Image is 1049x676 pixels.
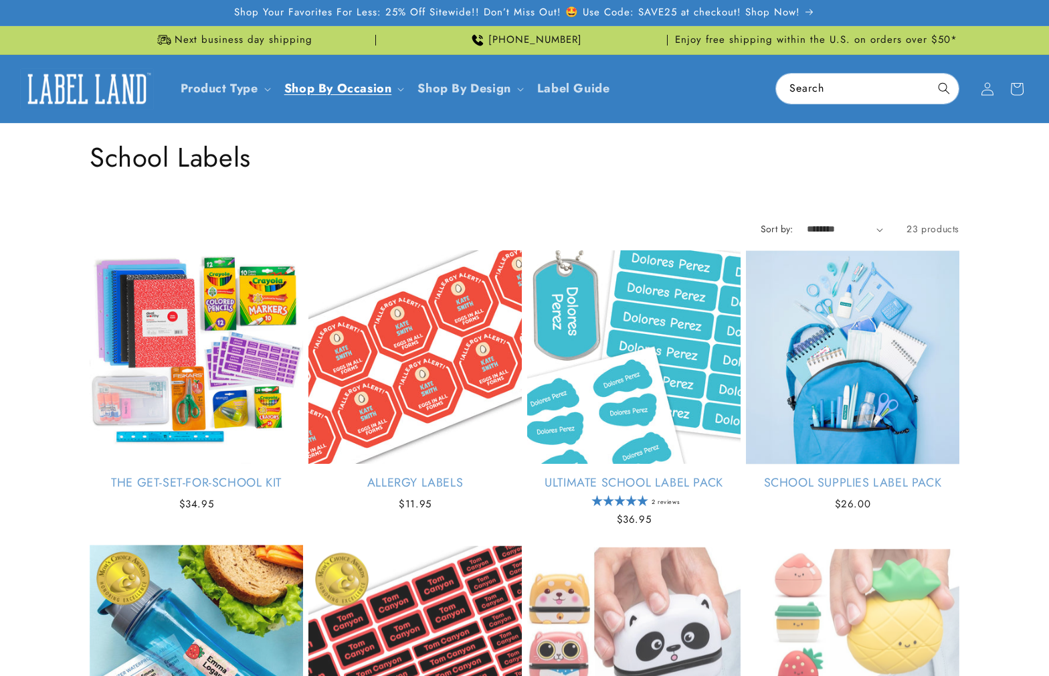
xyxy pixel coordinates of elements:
[90,26,376,54] div: Announcement
[173,73,276,104] summary: Product Type
[381,26,668,54] div: Announcement
[417,80,510,97] a: Shop By Design
[409,73,529,104] summary: Shop By Design
[675,33,957,47] span: Enjoy free shipping within the U.S. on orders over $50*
[308,475,522,491] a: Allergy Labels
[234,6,800,19] span: Shop Your Favorites For Less: 25% Off Sitewide!! Don’t Miss Out! 🤩 Use Code: SAVE25 at checkout! ...
[90,140,959,175] h1: School Labels
[746,475,959,491] a: School Supplies Label Pack
[15,63,159,114] a: Label Land
[529,73,618,104] a: Label Guide
[276,73,410,104] summary: Shop By Occasion
[673,26,959,54] div: Announcement
[90,475,303,491] a: The Get-Set-for-School Kit
[761,222,793,236] label: Sort by:
[929,74,959,103] button: Search
[175,33,312,47] span: Next business day shipping
[488,33,582,47] span: [PHONE_NUMBER]
[181,80,258,97] a: Product Type
[20,68,154,110] img: Label Land
[537,81,610,96] span: Label Guide
[527,475,741,491] a: Ultimate School Label Pack
[284,81,392,96] span: Shop By Occasion
[907,222,959,236] span: 23 products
